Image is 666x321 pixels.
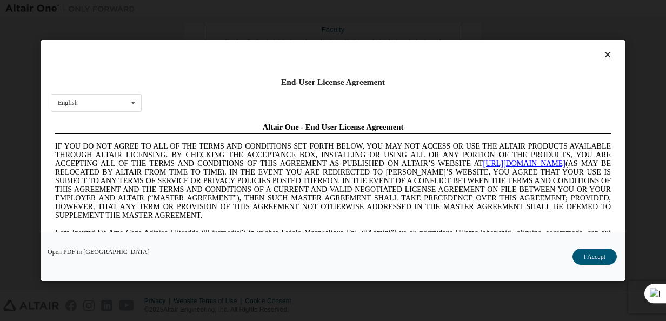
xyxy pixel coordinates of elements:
[572,249,617,265] button: I Accept
[432,41,515,49] a: [URL][DOMAIN_NAME]
[4,24,560,101] span: IF YOU DO NOT AGREE TO ALL OF THE TERMS AND CONDITIONS SET FORTH BELOW, YOU MAY NOT ACCESS OR USE...
[58,99,78,106] div: English
[51,77,615,88] div: End-User License Agreement
[4,110,560,188] span: Lore Ipsumd Sit Ame Cons Adipisc Elitseddo (“Eiusmodte”) in utlabor Etdolo Magnaaliqua Eni. (“Adm...
[48,249,150,255] a: Open PDF in [GEOGRAPHIC_DATA]
[212,4,353,13] span: Altair One - End User License Agreement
